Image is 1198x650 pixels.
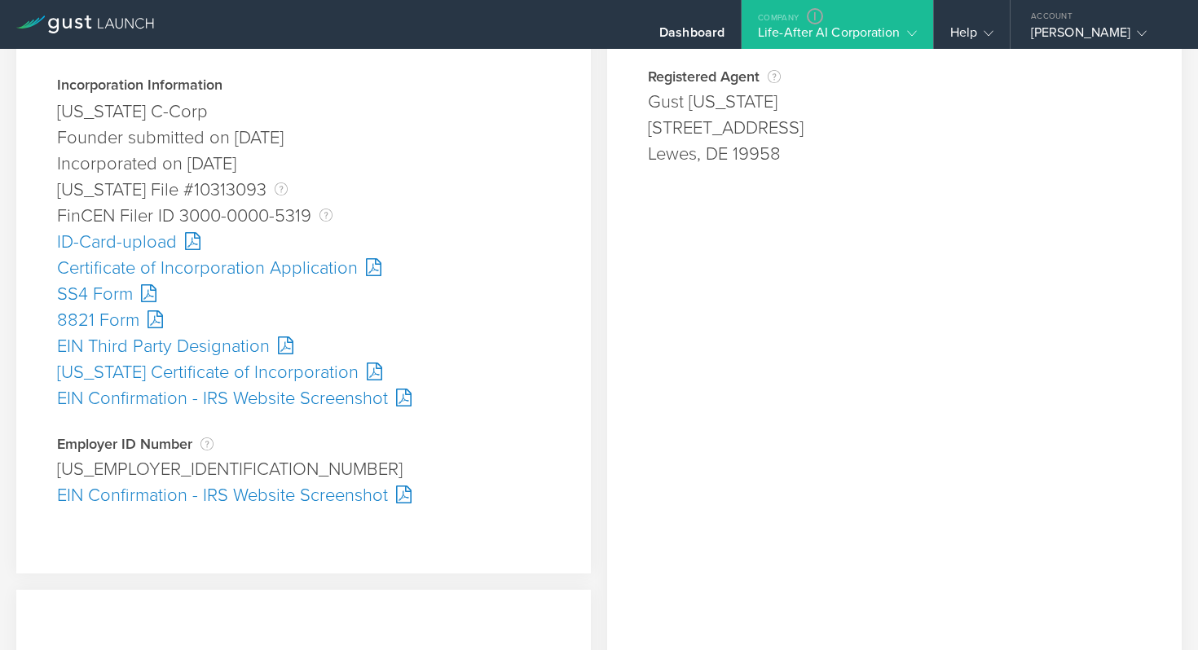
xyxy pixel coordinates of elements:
div: Certificate of Incorporation Application [57,255,550,281]
div: FinCEN Filer ID 3000-0000-5319 [57,203,550,229]
div: Dashboard [659,24,725,49]
div: EIN Confirmation - IRS Website Screenshot [57,385,550,411]
div: Help [950,24,993,49]
div: EIN Third Party Designation [57,333,550,359]
div: [PERSON_NAME] [1031,24,1169,49]
div: [US_STATE] File #10313093 [57,177,550,203]
div: Registered Agent [648,68,1141,85]
div: [US_STATE] Certificate of Incorporation [57,359,550,385]
div: ID-Card-upload [57,229,550,255]
div: Incorporated on [DATE] [57,151,550,177]
div: Gust [US_STATE] [648,89,1141,115]
div: SS4 Form [57,281,550,307]
div: [US_STATE] C-Corp [57,99,550,125]
div: Lewes, DE 19958 [648,141,1141,167]
div: Employer ID Number [57,436,550,452]
div: [US_EMPLOYER_IDENTIFICATION_NUMBER] [57,456,550,482]
div: Life-After AI Corporation [758,24,917,49]
div: [STREET_ADDRESS] [648,115,1141,141]
div: Incorporation Information [57,78,550,94]
div: 8821 Form [57,307,550,333]
div: EIN Confirmation - IRS Website Screenshot [57,482,550,508]
div: Founder submitted on [DATE] [57,125,550,151]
